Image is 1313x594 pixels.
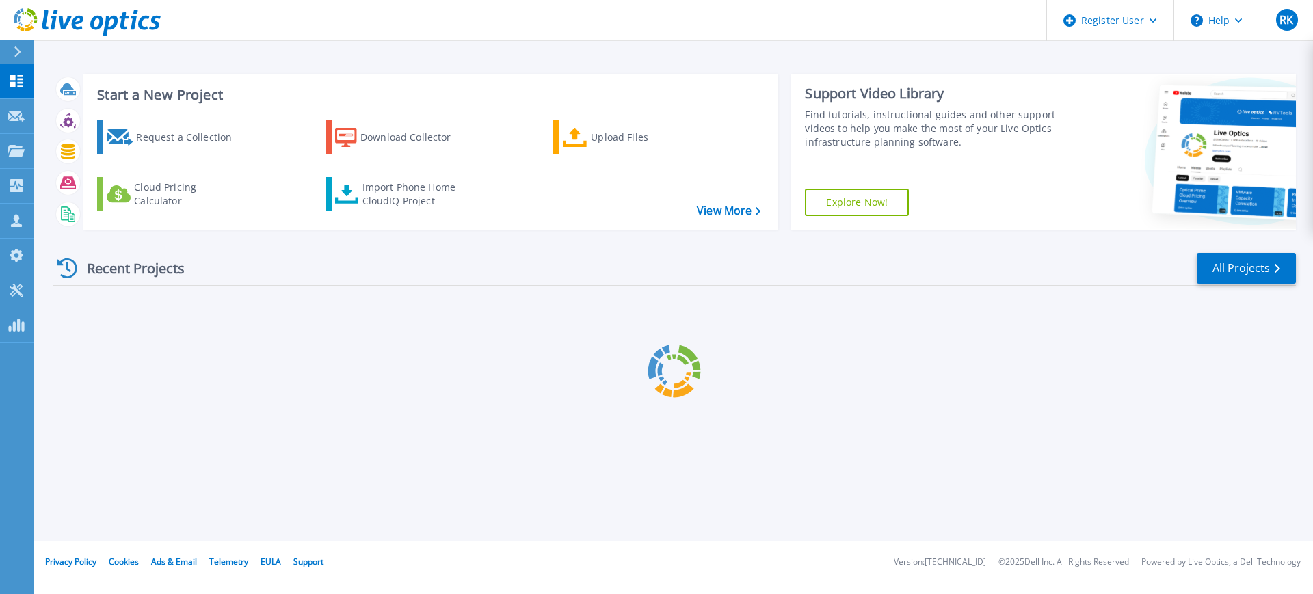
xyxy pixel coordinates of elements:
a: Download Collector [326,120,478,154]
a: Upload Files [553,120,706,154]
div: Recent Projects [53,252,203,285]
a: Request a Collection [97,120,250,154]
a: EULA [261,556,281,567]
a: Ads & Email [151,556,197,567]
a: Privacy Policy [45,556,96,567]
div: Import Phone Home CloudIQ Project [362,180,469,208]
div: Cloud Pricing Calculator [134,180,243,208]
a: Telemetry [209,556,248,567]
a: Cloud Pricing Calculator [97,177,250,211]
span: RK [1279,14,1293,25]
a: Explore Now! [805,189,909,216]
div: Upload Files [591,124,700,151]
a: Support [293,556,323,567]
div: Support Video Library [805,85,1062,103]
div: Request a Collection [136,124,246,151]
a: All Projects [1197,253,1296,284]
div: Download Collector [360,124,470,151]
a: Cookies [109,556,139,567]
li: Powered by Live Optics, a Dell Technology [1141,558,1301,567]
h3: Start a New Project [97,87,760,103]
div: Find tutorials, instructional guides and other support videos to help you make the most of your L... [805,108,1062,149]
li: Version: [TECHNICAL_ID] [894,558,986,567]
a: View More [697,204,760,217]
li: © 2025 Dell Inc. All Rights Reserved [998,558,1129,567]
